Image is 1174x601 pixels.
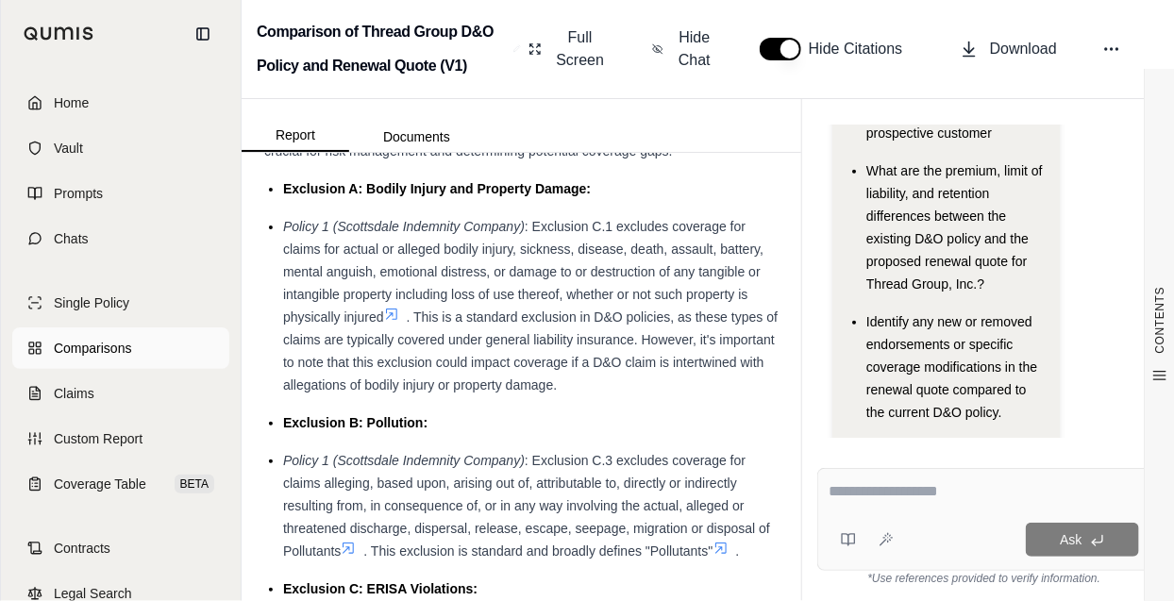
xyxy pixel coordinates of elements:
[54,539,110,558] span: Contracts
[54,139,83,158] span: Vault
[675,26,714,72] span: Hide Chat
[736,543,740,559] span: .
[188,19,218,49] button: Collapse sidebar
[54,184,103,203] span: Prompts
[817,571,1151,586] div: *Use references provided to verify information.
[12,282,229,324] a: Single Policy
[175,475,214,493] span: BETA
[54,339,131,358] span: Comparisons
[12,527,229,569] a: Contracts
[12,327,229,369] a: Comparisons
[645,19,722,79] button: Hide Chat
[54,93,89,112] span: Home
[283,219,763,325] span: : Exclusion C.1 excludes coverage for claims for actual or alleged bodily injury, sickness, disea...
[12,82,229,124] a: Home
[283,453,770,559] span: : Exclusion C.3 excludes coverage for claims alleging, based upon, arising out of, attributable t...
[283,181,591,196] span: Exclusion A: Bodily Injury and Property Damage:
[283,581,478,596] span: Exclusion C: ERISA Violations:
[1152,287,1167,354] span: CONTENTS
[257,15,506,83] h2: Comparison of Thread Group D&O Policy and Renewal Quote (V1)
[553,26,607,72] span: Full Screen
[12,218,229,259] a: Chats
[12,418,229,459] a: Custom Report
[866,314,1037,420] span: Identify any new or removed endorsements or specific coverage modifications in the renewal quote ...
[952,30,1065,68] button: Download
[363,543,713,559] span: . This exclusion is standard and broadly defines "Pollutants"
[521,19,614,79] button: Full Screen
[1026,523,1139,557] button: Ask
[242,120,349,152] button: Report
[283,219,525,234] span: Policy 1 (Scottsdale Indemnity Company)
[54,293,129,312] span: Single Policy
[349,122,484,152] button: Documents
[12,173,229,214] a: Prompts
[54,429,143,448] span: Custom Report
[54,229,89,248] span: Chats
[809,38,914,60] span: Hide Citations
[12,373,229,414] a: Claims
[990,38,1057,60] span: Download
[54,384,94,403] span: Claims
[24,26,94,41] img: Qumis Logo
[283,453,525,468] span: Policy 1 (Scottsdale Indemnity Company)
[12,463,229,505] a: Coverage TableBETA
[283,415,428,430] span: Exclusion B: Pollution:
[283,309,778,392] span: . This is a standard exclusion in D&O policies, as these types of claims are typically covered un...
[12,127,229,169] a: Vault
[1060,532,1082,547] span: Ask
[54,475,146,493] span: Coverage Table
[866,163,1043,292] span: What are the premium, limit of liability, and retention differences between the existing D&O poli...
